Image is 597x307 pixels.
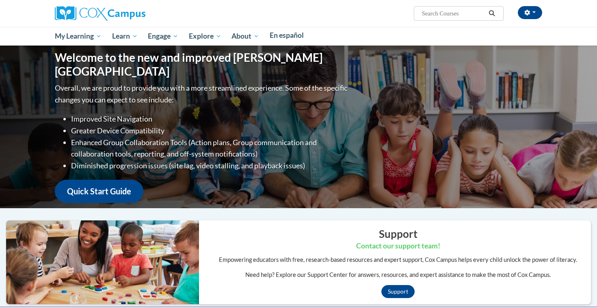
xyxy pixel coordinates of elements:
a: Explore [184,27,227,46]
a: My Learning [50,27,107,46]
h1: Welcome to the new and improved [PERSON_NAME][GEOGRAPHIC_DATA] [55,51,349,78]
h3: Contact our support team! [205,241,591,251]
img: Cox Campus [55,6,145,21]
div: Main menu [43,27,554,46]
h2: Support [205,226,591,241]
li: Improved Site Navigation [71,113,349,125]
a: Quick Start Guide [55,180,143,203]
span: Engage [148,31,178,41]
p: Empowering educators with free, research-based resources and expert support, Cox Campus helps eve... [205,255,591,264]
input: Search Courses [421,9,486,18]
span: Learn [112,31,138,41]
i:  [489,11,496,17]
p: Need help? Explore our Support Center for answers, resources, and expert assistance to make the m... [205,270,591,279]
span: Explore [189,31,221,41]
span: My Learning [55,31,102,41]
li: Diminished progression issues (site lag, video stalling, and playback issues) [71,160,349,172]
a: En español [264,27,309,44]
span: About [231,31,259,41]
a: About [227,27,265,46]
p: Overall, we are proud to provide you with a more streamlined experience. Some of the specific cha... [55,82,349,106]
a: Cox Campus [55,9,145,16]
li: Greater Device Compatibility [71,125,349,137]
button: Account Settings [518,6,542,19]
span: En español [270,31,304,39]
button: Search [486,9,498,18]
a: Learn [107,27,143,46]
li: Enhanced Group Collaboration Tools (Action plans, Group communication and collaboration tools, re... [71,137,349,160]
a: Engage [143,27,184,46]
a: Support [381,285,415,298]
